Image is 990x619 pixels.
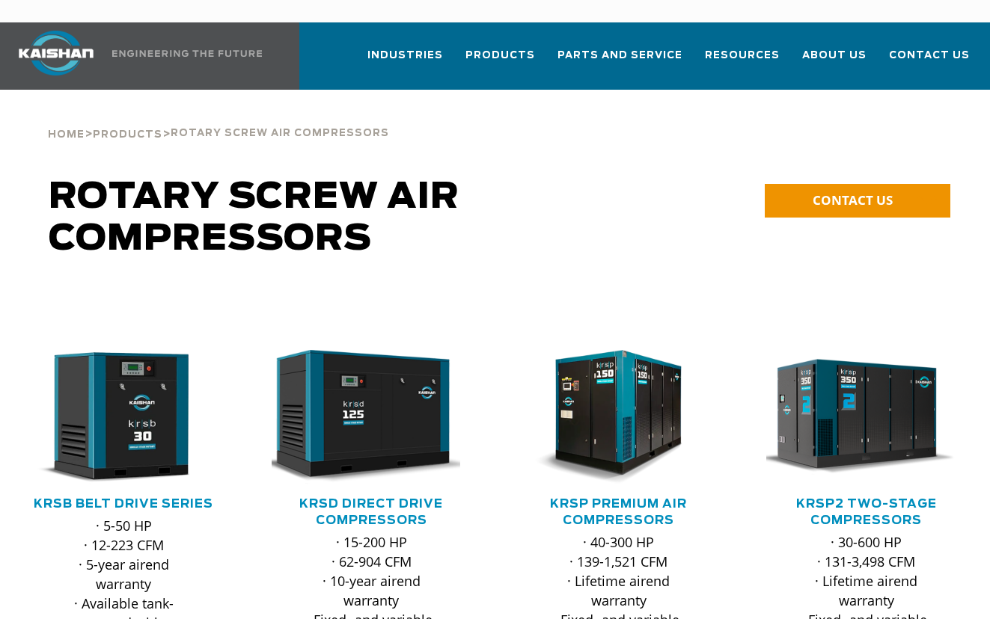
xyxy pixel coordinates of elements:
[813,191,893,209] span: CONTACT US
[557,47,682,64] span: Parts and Service
[49,179,459,257] span: Rotary Screw Air Compressors
[550,498,687,526] a: KRSP Premium Air Compressors
[24,350,224,484] div: krsb30
[465,47,535,64] span: Products
[802,36,867,87] a: About Us
[796,498,937,526] a: KRSP2 Two-Stage Compressors
[93,130,162,140] span: Products
[705,36,780,87] a: Resources
[465,36,535,87] a: Products
[557,36,682,87] a: Parts and Service
[367,47,443,64] span: Industries
[48,90,389,147] div: > >
[299,498,443,526] a: KRSD Direct Drive Compressors
[889,36,970,87] a: Contact Us
[508,350,708,484] img: krsp150
[272,350,471,484] div: krsd125
[48,130,85,140] span: Home
[93,127,162,141] a: Products
[48,127,85,141] a: Home
[765,184,950,218] a: CONTACT US
[34,498,213,510] a: KRSB Belt Drive Series
[802,47,867,64] span: About Us
[755,350,955,484] img: krsp350
[112,50,262,57] img: Engineering the future
[889,47,970,64] span: Contact Us
[260,350,460,484] img: krsd125
[705,47,780,64] span: Resources
[766,350,966,484] div: krsp350
[519,350,719,484] div: krsp150
[171,129,389,138] span: Rotary Screw Air Compressors
[13,350,213,484] img: krsb30
[367,36,443,87] a: Industries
